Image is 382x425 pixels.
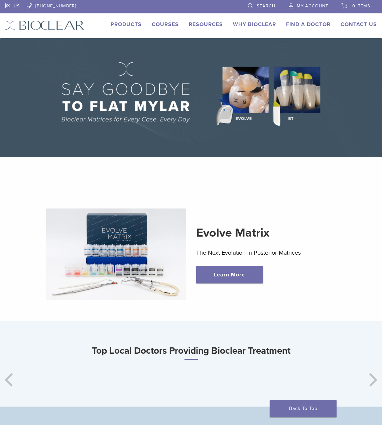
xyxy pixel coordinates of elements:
img: Bioclear [5,20,84,30]
p: The Next Evolution in Posterior Matrices [196,248,336,258]
span: Search [257,3,275,9]
a: Why Bioclear [233,21,276,28]
a: Learn More [196,266,263,283]
img: Evolve Matrix [46,208,186,300]
a: Contact Us [341,21,377,28]
a: Products [111,21,142,28]
a: Courses [152,21,179,28]
a: Back To Top [270,400,337,417]
a: Find A Doctor [286,21,331,28]
span: My Account [297,3,328,9]
span: 0 items [352,3,370,9]
a: Resources [189,21,223,28]
h2: Evolve Matrix [196,225,336,241]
